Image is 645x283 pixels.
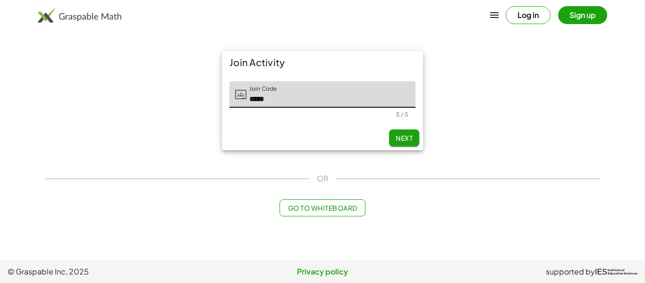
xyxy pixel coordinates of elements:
button: Go to Whiteboard [280,199,365,216]
span: IES [595,267,607,276]
span: Next [396,134,413,142]
a: Privacy policy [218,266,428,277]
button: Next [389,129,419,146]
div: 5 / 5 [396,111,408,118]
span: OR [317,173,328,184]
button: Log in [506,6,551,24]
div: Join Activity [222,51,423,74]
span: © Graspable Inc, 2025 [8,266,218,277]
span: Institute of Education Sciences [608,269,637,275]
span: supported by [546,266,595,277]
button: Sign up [558,6,607,24]
span: Go to Whiteboard [288,204,357,212]
a: IESInstitute ofEducation Sciences [595,266,637,277]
